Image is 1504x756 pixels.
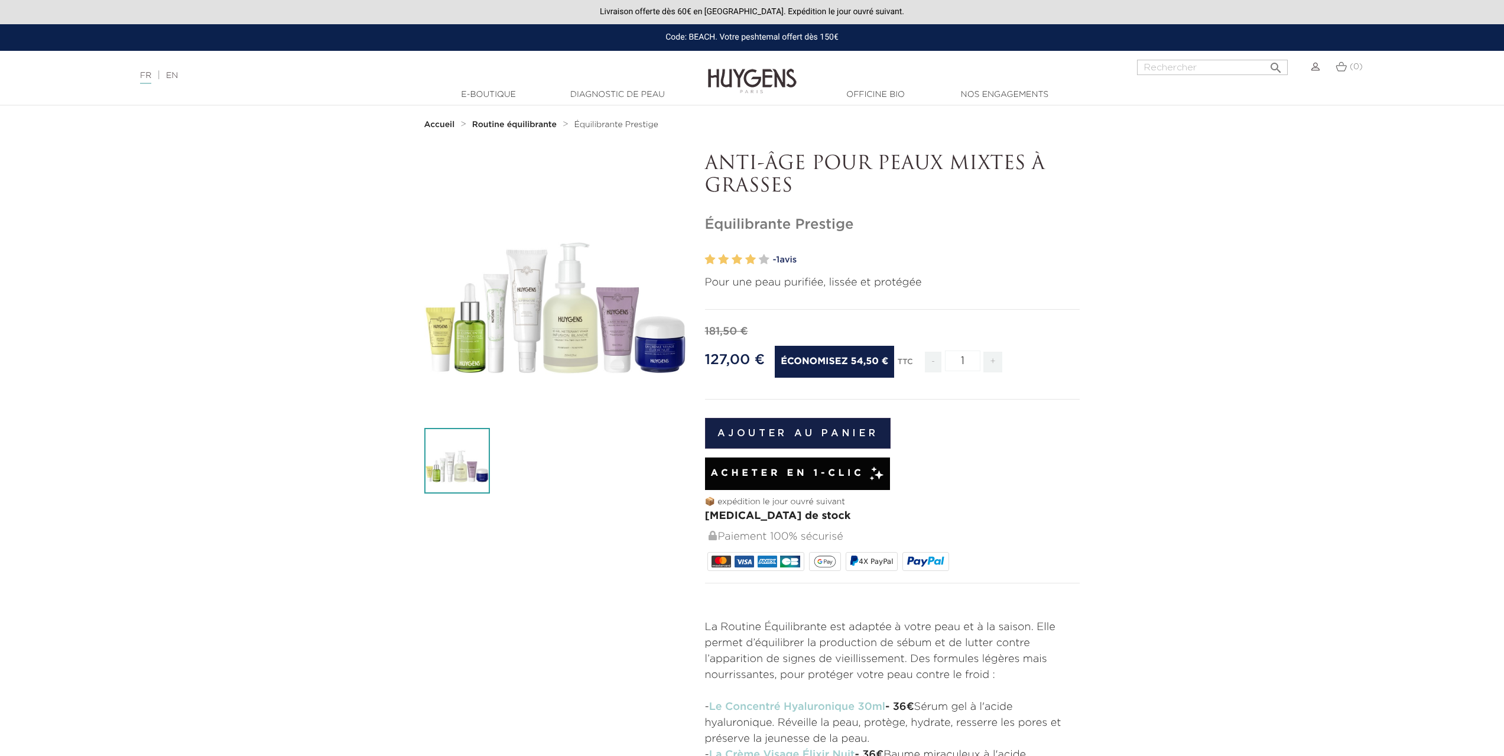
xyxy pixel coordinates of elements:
[780,556,800,567] img: CB_NATIONALE
[705,511,851,521] span: [MEDICAL_DATA] de stock
[705,326,748,337] span: 181,50 €
[758,556,777,567] img: AMEX
[558,89,677,101] a: Diagnostic de peau
[709,702,914,712] strong: - 36€
[983,352,1002,372] span: +
[707,524,1080,550] div: Paiement 100% sécurisé
[898,349,913,381] div: TTC
[705,619,1080,683] p: La Routine Équilibrante est adaptée à votre peau et à la saison. Elle permet d’équilibrer la prod...
[472,121,557,129] strong: Routine équilibrante
[946,89,1064,101] a: Nos engagements
[709,531,717,540] img: Paiement 100% sécurisé
[472,120,560,129] a: Routine équilibrante
[814,556,836,567] img: google_pay
[1269,57,1283,72] i: 
[574,121,658,129] span: Équilibrante Prestige
[718,251,729,268] label: 2
[705,153,1080,199] p: ANTI-ÂGE POUR PEAUX MIXTES À GRASSES
[134,69,618,83] div: |
[735,556,754,567] img: VISA
[166,72,178,80] a: EN
[705,251,716,268] label: 1
[705,496,1080,508] p: 📦 expédition le jour ouvré suivant
[773,251,1080,269] a: -1avis
[712,556,731,567] img: MASTERCARD
[574,120,658,129] a: Équilibrante Prestige
[705,699,1080,747] p: - Sérum gel à l'acide hyaluronique. Réveille la peau, protège, hydrate, resserre les pores et pré...
[424,120,457,129] a: Accueil
[709,702,885,712] a: Le Concentré Hyaluronique 30ml
[705,418,891,449] button: Ajouter au panier
[424,121,455,129] strong: Accueil
[945,351,980,371] input: Quantité
[705,216,1080,233] h1: Équilibrante Prestige
[1350,63,1363,71] span: (0)
[140,72,151,84] a: FR
[745,251,756,268] label: 4
[424,428,490,494] img: La Routine Équilibrante Prestige
[708,50,797,95] img: Huygens
[705,353,765,367] span: 127,00 €
[430,89,548,101] a: E-Boutique
[776,255,779,264] span: 1
[1137,60,1288,75] input: Rechercher
[859,557,893,566] span: 4X PayPal
[775,346,894,378] span: Économisez 54,50 €
[817,89,935,101] a: Officine Bio
[925,352,941,372] span: -
[732,251,742,268] label: 3
[1265,56,1287,72] button: 
[705,275,1080,291] p: Pour une peau purifiée, lissée et protégée
[759,251,769,268] label: 5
